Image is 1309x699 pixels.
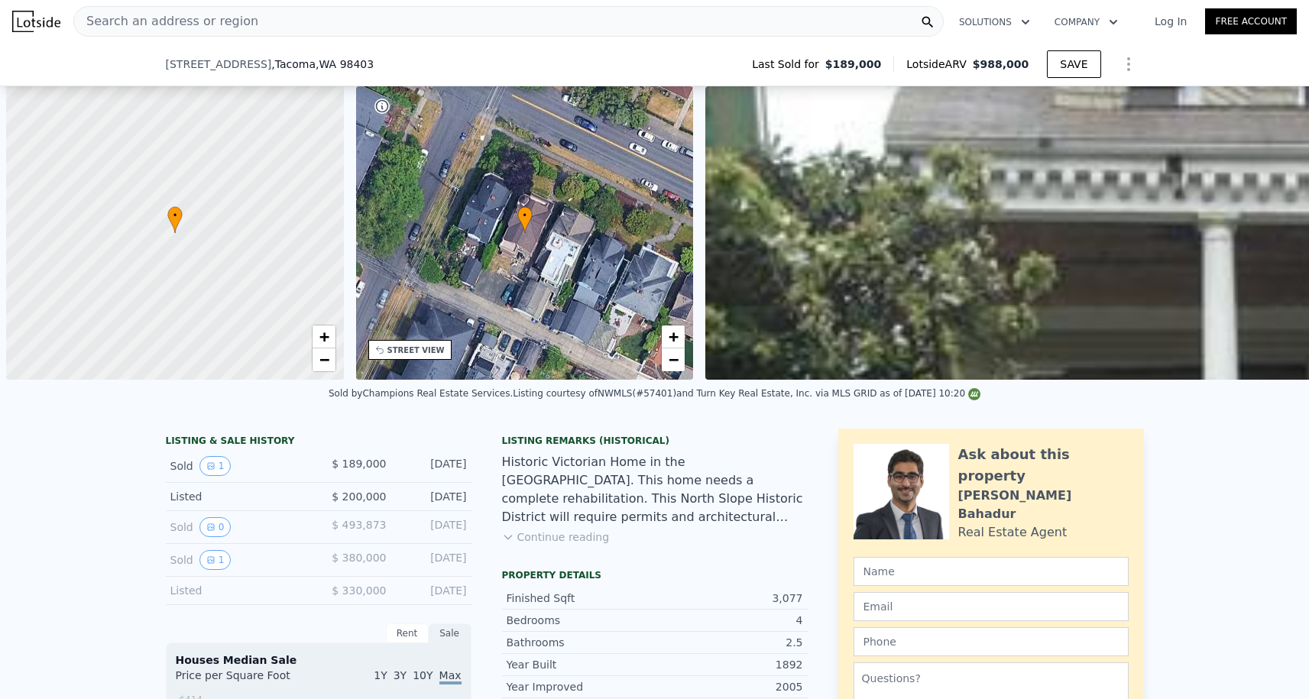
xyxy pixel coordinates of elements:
span: $ 330,000 [332,584,386,597]
button: Show Options [1113,49,1144,79]
div: Listing courtesy of NWMLS (#57401) and Turn Key Real Estate, Inc. via MLS GRID as of [DATE] 10:20 [513,388,980,399]
a: Zoom in [662,325,685,348]
div: Year Improved [507,679,655,694]
div: Listed [170,489,306,504]
span: $ 200,000 [332,490,386,503]
span: • [517,209,533,222]
img: Lotside [12,11,60,32]
div: 1892 [655,657,803,672]
button: View historical data [199,550,232,570]
input: Email [854,592,1129,621]
span: + [319,327,329,346]
a: Zoom in [313,325,335,348]
button: View historical data [199,456,232,476]
div: 2.5 [655,635,803,650]
div: Price per Square Foot [176,668,319,692]
button: Solutions [947,8,1042,36]
button: SAVE [1047,50,1100,78]
div: 4 [655,613,803,628]
div: LISTING & SALE HISTORY [166,435,471,450]
span: 10Y [413,669,433,681]
div: Sold [170,550,306,570]
a: Log In [1136,14,1205,29]
span: − [319,350,329,369]
div: [DATE] [399,456,467,476]
div: 3,077 [655,591,803,606]
div: Listed [170,583,306,598]
button: Company [1042,8,1130,36]
input: Phone [854,627,1129,656]
div: Historic Victorian Home in the [GEOGRAPHIC_DATA]. This home needs a complete rehabilitation. This... [502,453,808,526]
div: 2005 [655,679,803,694]
span: Search an address or region [74,12,258,31]
a: Zoom out [313,348,335,371]
div: STREET VIEW [387,345,445,356]
div: Listing Remarks (Historical) [502,435,808,447]
a: Zoom out [662,348,685,371]
span: $ 189,000 [332,458,386,470]
span: + [669,327,679,346]
span: , WA 98403 [316,58,374,70]
div: Sold [170,517,306,537]
span: $988,000 [973,58,1029,70]
div: Bathrooms [507,635,655,650]
span: Lotside ARV [906,57,972,72]
div: Sold [170,456,306,476]
div: Houses Median Sale [176,652,462,668]
span: $189,000 [825,57,882,72]
span: • [167,209,183,222]
input: Name [854,557,1129,586]
span: 1Y [374,669,387,681]
div: Rent [386,623,429,643]
span: , Tacoma [271,57,374,72]
button: View historical data [199,517,232,537]
span: − [669,350,679,369]
span: [STREET_ADDRESS] [166,57,272,72]
div: [DATE] [399,550,467,570]
div: Ask about this property [958,444,1129,487]
div: [DATE] [399,517,467,537]
div: Sale [429,623,471,643]
div: [DATE] [399,489,467,504]
span: $ 380,000 [332,552,386,564]
div: Real Estate Agent [958,523,1068,542]
div: Property details [502,569,808,581]
div: • [167,206,183,233]
div: Year Built [507,657,655,672]
span: Last Sold for [752,57,825,72]
button: Continue reading [502,529,610,545]
span: Max [439,669,462,684]
div: • [517,206,533,233]
div: [PERSON_NAME] Bahadur [958,487,1129,523]
span: $ 493,873 [332,519,386,531]
a: Free Account [1205,8,1297,34]
div: Bedrooms [507,613,655,628]
span: 3Y [394,669,407,681]
div: Finished Sqft [507,591,655,606]
img: NWMLS Logo [968,388,980,400]
div: Sold by Champions Real Estate Services . [329,388,513,399]
div: [DATE] [399,583,467,598]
